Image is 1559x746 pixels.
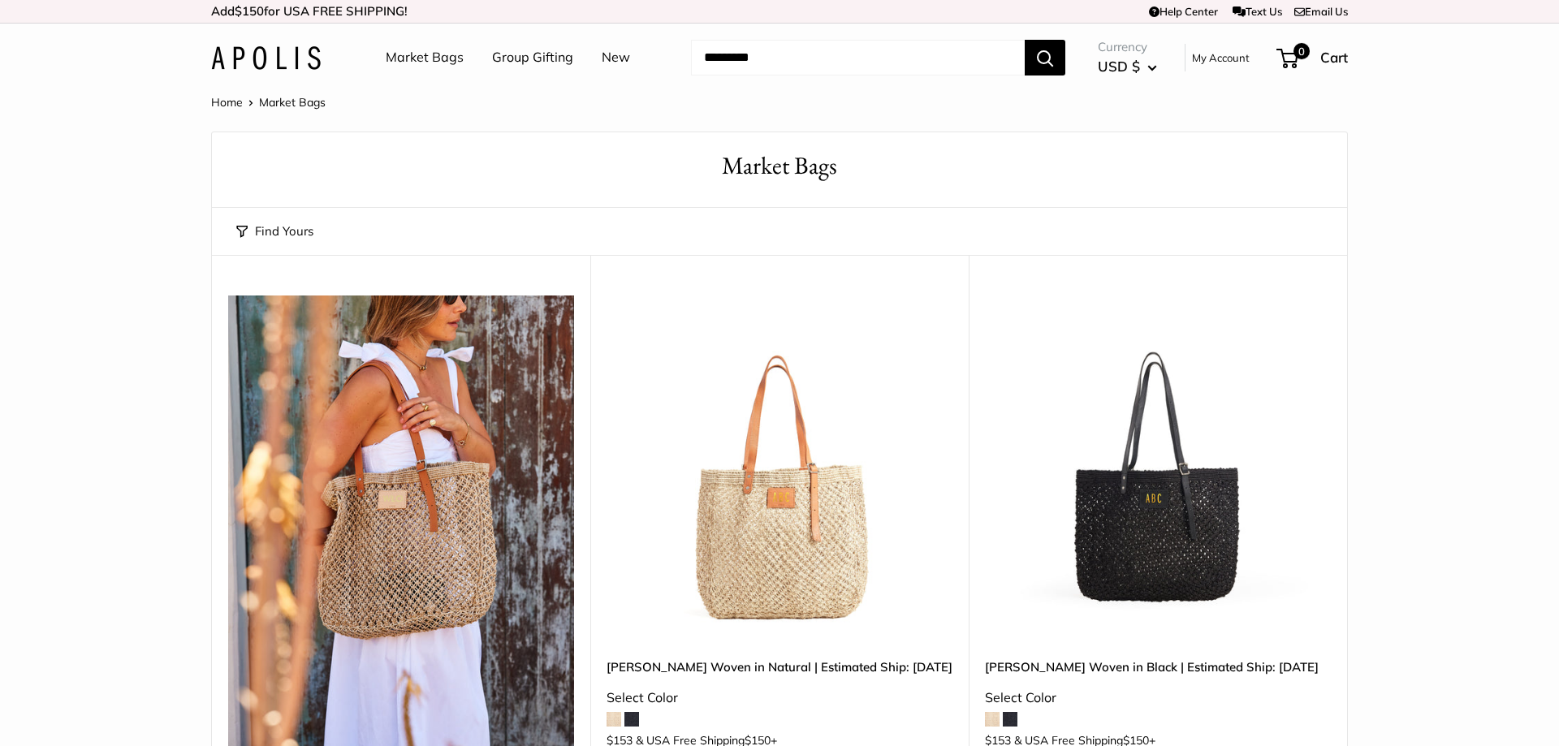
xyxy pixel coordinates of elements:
a: Mercado Woven in Natural | Estimated Ship: Oct. 12thMercado Woven in Natural | Estimated Ship: Oc... [607,295,952,641]
span: $150 [235,3,264,19]
span: USD $ [1098,58,1140,75]
a: Email Us [1294,5,1348,18]
a: New [602,45,630,70]
span: & USA Free Shipping + [1014,735,1155,746]
span: Market Bags [259,95,326,110]
button: USD $ [1098,54,1157,80]
a: Help Center [1149,5,1218,18]
a: Group Gifting [492,45,573,70]
h1: Market Bags [236,149,1323,183]
a: Text Us [1233,5,1282,18]
img: Mercado Woven in Natural | Estimated Ship: Oct. 12th [607,295,952,641]
a: [PERSON_NAME] Woven in Black | Estimated Ship: [DATE] [985,658,1331,676]
div: Select Color [985,686,1331,710]
a: Mercado Woven in Black | Estimated Ship: Oct. 19thMercado Woven in Black | Estimated Ship: Oct. 19th [985,295,1331,641]
span: 0 [1293,43,1310,59]
input: Search... [691,40,1025,75]
span: Cart [1320,49,1348,66]
span: & USA Free Shipping + [636,735,777,746]
a: Market Bags [386,45,464,70]
div: Select Color [607,686,952,710]
img: Apolis [211,46,321,70]
img: Mercado Woven in Black | Estimated Ship: Oct. 19th [985,295,1331,641]
button: Search [1025,40,1065,75]
button: Find Yours [236,220,313,243]
span: Currency [1098,36,1157,58]
a: My Account [1192,48,1250,67]
nav: Breadcrumb [211,92,326,113]
a: 0 Cart [1278,45,1348,71]
a: [PERSON_NAME] Woven in Natural | Estimated Ship: [DATE] [607,658,952,676]
a: Home [211,95,243,110]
